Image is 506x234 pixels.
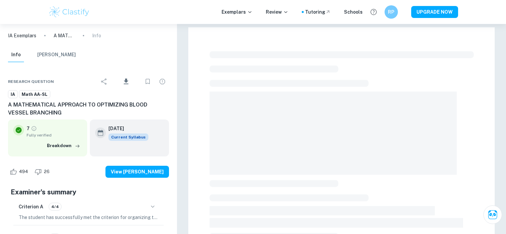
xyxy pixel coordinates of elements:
[8,91,17,98] span: IA
[31,125,37,131] a: Grade fully verified
[45,141,82,151] button: Breakdown
[8,90,18,99] a: IA
[8,32,36,39] a: IA Exemplars
[49,204,61,210] span: 4/4
[40,168,53,175] span: 26
[19,203,43,210] h6: Criterion A
[19,91,50,98] span: Math AA-SL
[368,6,379,18] button: Help and Feedback
[105,166,169,178] button: View [PERSON_NAME]
[8,166,32,177] div: Like
[19,214,158,221] p: The student has successfully met the criterion for organizing the work into sections, subdividing...
[8,79,54,85] span: Research question
[411,6,458,18] button: UPGRADE NOW
[8,48,24,62] button: Info
[97,75,111,88] div: Share
[156,75,169,88] div: Report issue
[108,133,148,141] div: This exemplar is based on the current syllabus. Feel free to refer to it for inspiration/ideas wh...
[112,73,140,90] div: Download
[11,187,166,197] h5: Examiner's summary
[8,101,169,117] h6: A MATHEMATICAL APPROACH TO OPTIMIZING BLOOD VESSEL BRANCHING
[54,32,75,39] p: A MATHEMATICAL APPROACH TO OPTIMIZING BLOOD VESSEL BRANCHING
[15,168,32,175] span: 494
[48,5,90,19] img: Clastify logo
[344,8,363,16] a: Schools
[305,8,331,16] a: Tutoring
[141,75,154,88] div: Bookmark
[33,166,53,177] div: Dislike
[37,48,76,62] button: [PERSON_NAME]
[108,125,143,132] h6: [DATE]
[483,205,502,224] button: Ask Clai
[27,125,30,132] p: 7
[385,5,398,19] button: RP
[108,133,148,141] span: Current Syllabus
[266,8,288,16] p: Review
[387,8,395,16] h6: RP
[27,132,82,138] span: Fully verified
[222,8,253,16] p: Exemplars
[92,32,101,39] p: Info
[19,90,50,99] a: Math AA-SL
